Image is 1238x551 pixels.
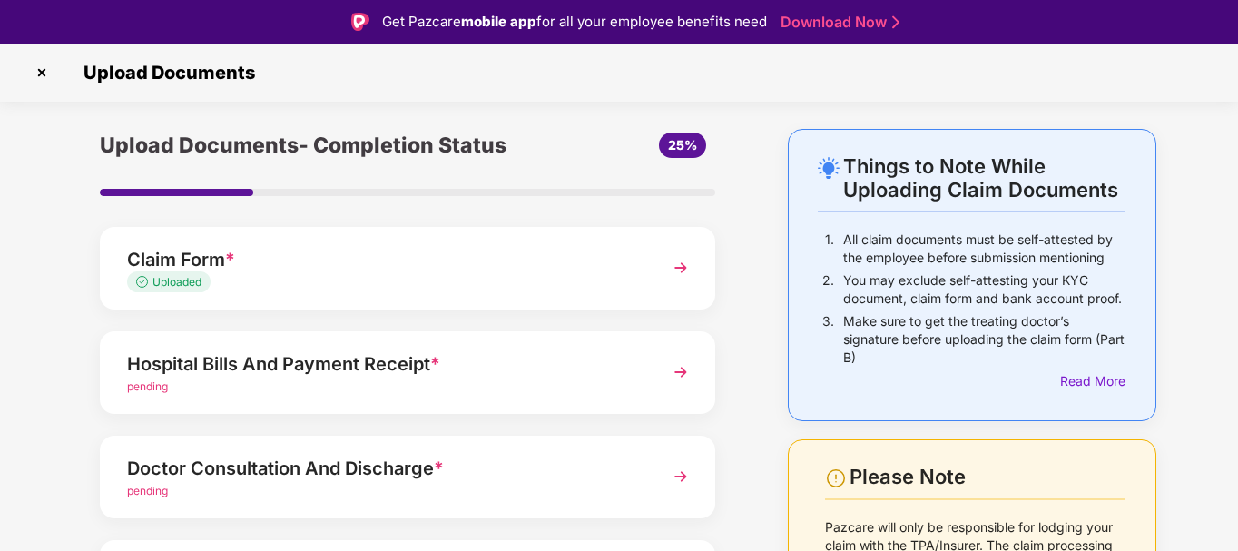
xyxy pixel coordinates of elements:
[127,454,641,483] div: Doctor Consultation And Discharge
[843,271,1125,308] p: You may exclude self-attesting your KYC document, claim form and bank account proof.
[664,251,697,284] img: svg+xml;base64,PHN2ZyBpZD0iTmV4dCIgeG1sbnM9Imh0dHA6Ly93d3cudzMub3JnLzIwMDAvc3ZnIiB3aWR0aD0iMzYiIG...
[382,11,767,33] div: Get Pazcare for all your employee benefits need
[825,231,834,267] p: 1.
[843,154,1125,202] div: Things to Note While Uploading Claim Documents
[127,484,168,497] span: pending
[892,13,899,32] img: Stroke
[825,467,847,489] img: svg+xml;base64,PHN2ZyBpZD0iV2FybmluZ18tXzI0eDI0IiBkYXRhLW5hbWU9Ildhcm5pbmcgLSAyNHgyNCIgeG1sbnM9Im...
[461,13,536,30] strong: mobile app
[351,13,369,31] img: Logo
[664,356,697,389] img: svg+xml;base64,PHN2ZyBpZD0iTmV4dCIgeG1sbnM9Imh0dHA6Ly93d3cudzMub3JnLzIwMDAvc3ZnIiB3aWR0aD0iMzYiIG...
[27,58,56,87] img: svg+xml;base64,PHN2ZyBpZD0iQ3Jvc3MtMzJ4MzIiIHhtbG5zPSJodHRwOi8vd3d3LnczLm9yZy8yMDAwL3N2ZyIgd2lkdG...
[822,312,834,367] p: 3.
[818,157,840,179] img: svg+xml;base64,PHN2ZyB4bWxucz0iaHR0cDovL3d3dy53My5vcmcvMjAwMC9zdmciIHdpZHRoPSIyNC4wOTMiIGhlaWdodD...
[127,379,168,393] span: pending
[1060,371,1125,391] div: Read More
[781,13,894,32] a: Download Now
[65,62,264,84] span: Upload Documents
[127,349,641,379] div: Hospital Bills And Payment Receipt
[664,460,697,493] img: svg+xml;base64,PHN2ZyBpZD0iTmV4dCIgeG1sbnM9Imh0dHA6Ly93d3cudzMub3JnLzIwMDAvc3ZnIiB3aWR0aD0iMzYiIG...
[127,245,641,274] div: Claim Form
[100,129,510,162] div: Upload Documents- Completion Status
[136,276,152,288] img: svg+xml;base64,PHN2ZyB4bWxucz0iaHR0cDovL3d3dy53My5vcmcvMjAwMC9zdmciIHdpZHRoPSIxMy4zMzMiIGhlaWdodD...
[668,137,697,153] span: 25%
[822,271,834,308] p: 2.
[843,231,1125,267] p: All claim documents must be self-attested by the employee before submission mentioning
[850,465,1125,489] div: Please Note
[843,312,1125,367] p: Make sure to get the treating doctor’s signature before uploading the claim form (Part B)
[152,275,201,289] span: Uploaded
